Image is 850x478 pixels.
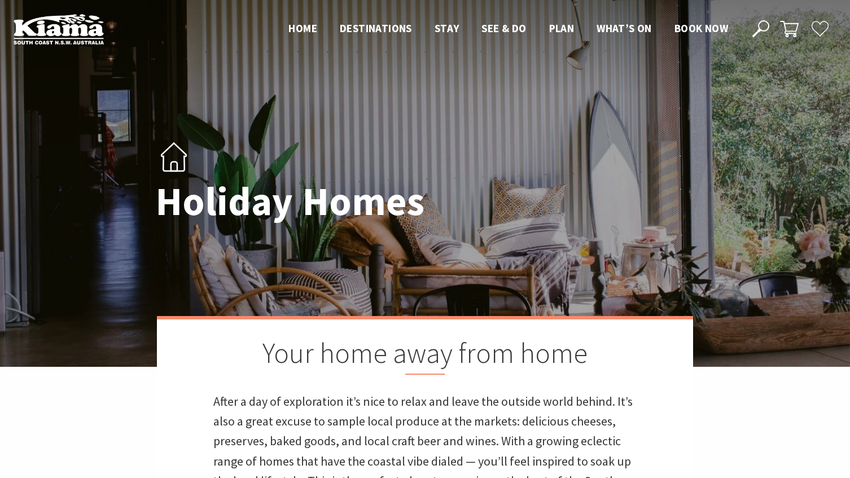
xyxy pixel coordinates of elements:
span: Book now [674,21,728,35]
img: Kiama Logo [14,14,104,45]
span: What’s On [597,21,652,35]
span: See & Do [481,21,526,35]
span: Home [288,21,317,35]
nav: Main Menu [277,20,739,38]
h2: Your home away from home [213,336,637,375]
span: Plan [549,21,575,35]
span: Stay [435,21,459,35]
h1: Holiday Homes [156,180,475,223]
span: Destinations [340,21,412,35]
